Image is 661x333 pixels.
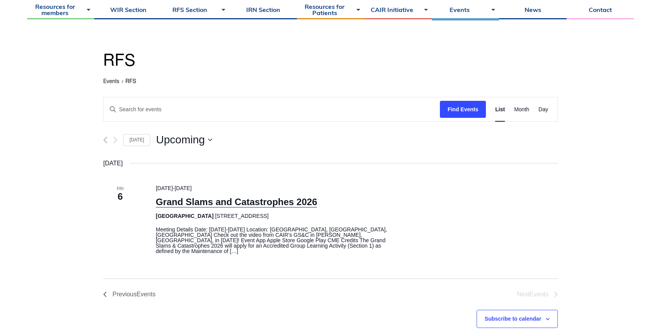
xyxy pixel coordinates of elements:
button: Next Events [113,136,118,144]
a: Grand Slams and Catastrophes 2026 [156,197,317,207]
span: Upcoming [156,134,205,145]
a: Click to select today's date [123,134,150,146]
span: Fri [103,185,137,192]
a: Previous Events [103,291,155,297]
span: [GEOGRAPHIC_DATA] [156,213,214,219]
p: Meeting Details Date: [DATE]-[DATE] Location: [GEOGRAPHIC_DATA], [GEOGRAPHIC_DATA], [GEOGRAPHIC_D... [156,227,400,254]
a: Events [103,79,119,85]
a: List [495,97,505,122]
span: [DATE] [156,185,173,191]
span: 6 [103,190,137,203]
span: Day [538,105,548,114]
a: Month [514,97,529,122]
span: [STREET_ADDRESS] [215,213,268,219]
button: Find Events [440,101,486,118]
span: Events [136,291,155,297]
time: - [156,185,192,191]
span: Month [514,105,529,114]
span: [DATE] [175,185,192,191]
span: RFS [126,79,136,84]
a: Previous Events [103,136,107,144]
button: Click to toggle datepicker [156,134,212,145]
input: Enter Keyword. Search for events by Keyword. [104,97,440,122]
span: Previous [112,291,155,297]
time: [DATE] [103,158,123,168]
a: Day [538,97,548,122]
h1: RFS [103,50,558,72]
button: Subscribe to calendar [485,316,541,322]
span: List [495,105,505,114]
